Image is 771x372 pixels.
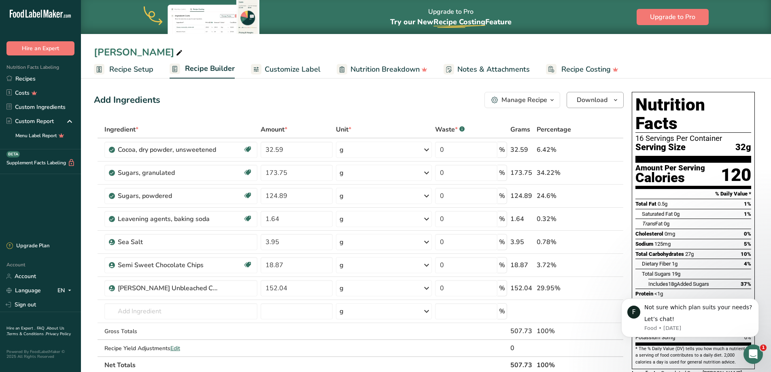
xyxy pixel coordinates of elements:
a: Recipe Setup [94,60,153,79]
div: Custom Report [6,117,54,125]
div: 0 [510,343,533,353]
a: Recipe Costing [546,60,618,79]
div: 124.89 [510,191,533,201]
div: g [340,145,344,155]
span: 32g [735,142,751,153]
span: 19g [672,271,680,277]
span: Includes Added Sugars [648,281,709,287]
span: 1% [744,201,751,207]
span: Dietary Fiber [642,261,671,267]
div: Manage Recipe [501,95,547,105]
section: % Daily Value * [635,189,751,199]
h1: Nutrition Facts [635,96,751,133]
span: Try our New Feature [390,17,512,27]
span: 1g [672,261,678,267]
span: 37% [741,281,751,287]
a: About Us . [6,325,64,337]
div: Powered By FoodLabelMaker © 2025 All Rights Reserved [6,349,74,359]
span: 18g [668,281,677,287]
span: 0g [664,221,669,227]
span: Unit [336,125,351,134]
div: 32.59 [510,145,533,155]
span: Total Carbohydrates [635,251,684,257]
span: Fat [642,221,663,227]
div: Sea Salt [118,237,219,247]
span: Edit [170,344,180,352]
section: * The % Daily Value (DV) tells you how much a nutrient in a serving of food contributes to a dail... [635,346,751,366]
div: 29.95% [537,283,585,293]
span: 0mg [665,231,675,237]
div: 152.04 [510,283,533,293]
div: g [340,237,344,247]
div: Amount Per Serving [635,164,705,172]
div: Leavening agents, baking soda [118,214,219,224]
div: 3.72% [537,260,585,270]
span: 10% [741,251,751,257]
div: Cocoa, dry powder, unsweetened [118,145,219,155]
div: g [340,191,344,201]
a: Nutrition Breakdown [337,60,427,79]
iframe: Intercom notifications message [609,286,771,350]
div: Sugars, granulated [118,168,219,178]
div: g [340,260,344,270]
span: 0g [674,211,680,217]
span: 0.5g [658,201,667,207]
span: Nutrition Breakdown [350,64,420,75]
span: Cholesterol [635,231,663,237]
div: 3.95 [510,237,533,247]
a: Notes & Attachments [444,60,530,79]
span: Amount [261,125,287,134]
span: 5% [744,241,751,247]
a: Hire an Expert . [6,325,35,331]
div: [PERSON_NAME] [94,45,184,60]
div: Upgrade Plan [6,242,49,250]
span: 1% [744,211,751,217]
div: 24.6% [537,191,585,201]
div: g [340,214,344,224]
span: Percentage [537,125,571,134]
span: Recipe Builder [185,63,235,74]
div: 6.42% [537,145,585,155]
span: Total Fat [635,201,656,207]
a: Recipe Builder [170,60,235,79]
input: Add Ingredient [104,303,257,319]
div: EN [57,286,74,295]
button: Hire an Expert [6,41,74,55]
span: Grams [510,125,530,134]
span: 1 [760,344,767,351]
div: 100% [537,326,585,336]
a: FAQ . [37,325,47,331]
div: 16 Servings Per Container [635,134,751,142]
div: Gross Totals [104,327,257,336]
div: 0.78% [537,237,585,247]
a: Customize Label [251,60,321,79]
span: Notes & Attachments [457,64,530,75]
div: 0.32% [537,214,585,224]
div: Add Ingredients [94,94,160,107]
div: 34.22% [537,168,585,178]
span: Total Sugars [642,271,671,277]
button: Manage Recipe [484,92,560,108]
div: Waste [435,125,465,134]
span: Upgrade to Pro [650,12,695,22]
div: Upgrade to Pro [390,0,512,34]
div: 507.73 [510,326,533,336]
span: Ingredient [104,125,138,134]
button: Download [567,92,624,108]
a: Terms & Conditions . [7,331,46,337]
span: Sodium [635,241,653,247]
div: 1.64 [510,214,533,224]
span: Download [577,95,607,105]
a: Privacy Policy [46,331,71,337]
div: 173.75 [510,168,533,178]
iframe: Intercom live chat [743,344,763,364]
i: Trans [642,221,655,227]
span: Recipe Costing [433,17,485,27]
span: 125mg [654,241,671,247]
div: Semi Sweet Chocolate Chips [118,260,219,270]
